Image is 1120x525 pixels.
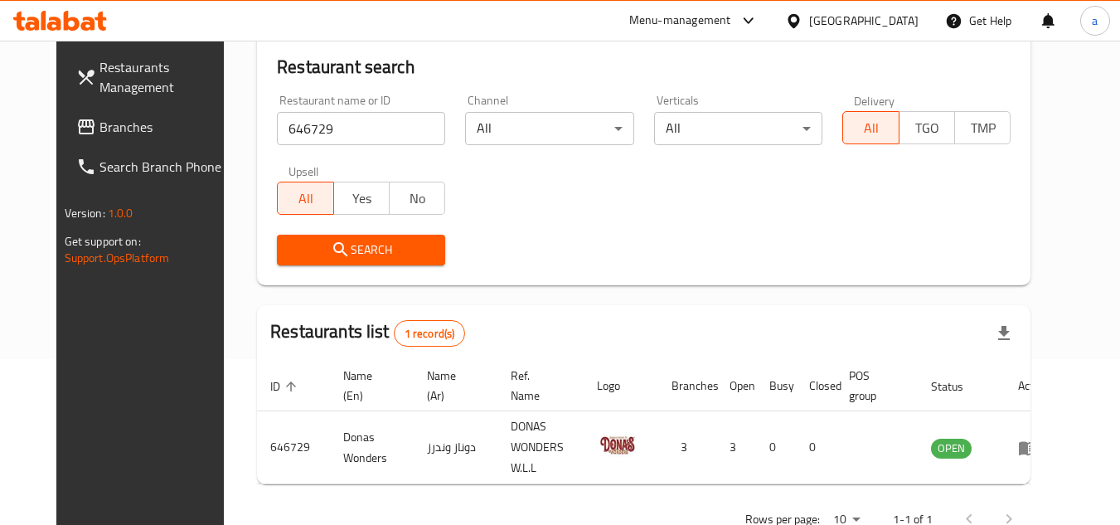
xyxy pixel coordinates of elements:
[658,411,716,484] td: 3
[99,57,230,97] span: Restaurants Management
[465,112,633,145] div: All
[658,361,716,411] th: Branches
[108,202,133,224] span: 1.0.0
[277,55,1011,80] h2: Restaurant search
[288,165,319,177] label: Upsell
[99,157,230,177] span: Search Branch Phone
[899,111,955,144] button: TGO
[1005,361,1062,411] th: Action
[716,361,756,411] th: Open
[497,411,584,484] td: DONAS WONDERS W.L.L
[854,95,895,106] label: Delivery
[65,202,105,224] span: Version:
[850,116,892,140] span: All
[257,411,330,484] td: 646729
[333,182,390,215] button: Yes
[343,366,394,406] span: Name (En)
[954,111,1011,144] button: TMP
[63,147,244,187] a: Search Branch Phone
[654,112,822,145] div: All
[63,47,244,107] a: Restaurants Management
[65,247,170,269] a: Support.OpsPlatform
[1018,438,1049,458] div: Menu
[1092,12,1098,30] span: a
[290,240,432,260] span: Search
[65,231,141,252] span: Get support on:
[341,187,383,211] span: Yes
[389,182,445,215] button: No
[99,117,230,137] span: Branches
[597,424,638,465] img: Donas Wonders
[796,361,836,411] th: Closed
[277,182,333,215] button: All
[931,377,985,396] span: Status
[931,439,972,458] span: OPEN
[906,116,948,140] span: TGO
[284,187,327,211] span: All
[629,11,731,31] div: Menu-management
[584,361,658,411] th: Logo
[842,111,899,144] button: All
[414,411,497,484] td: دوناز وندرز
[257,361,1062,484] table: enhanced table
[270,319,465,347] h2: Restaurants list
[63,107,244,147] a: Branches
[931,439,972,459] div: OPEN
[716,411,756,484] td: 3
[270,377,302,396] span: ID
[277,112,445,145] input: Search for restaurant name or ID..
[277,235,445,265] button: Search
[984,314,1024,353] div: Export file
[962,116,1004,140] span: TMP
[511,366,564,406] span: Ref. Name
[756,361,796,411] th: Busy
[396,187,439,211] span: No
[756,411,796,484] td: 0
[849,366,898,406] span: POS group
[395,326,465,342] span: 1 record(s)
[330,411,414,484] td: Donas Wonders
[809,12,919,30] div: [GEOGRAPHIC_DATA]
[427,366,478,406] span: Name (Ar)
[796,411,836,484] td: 0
